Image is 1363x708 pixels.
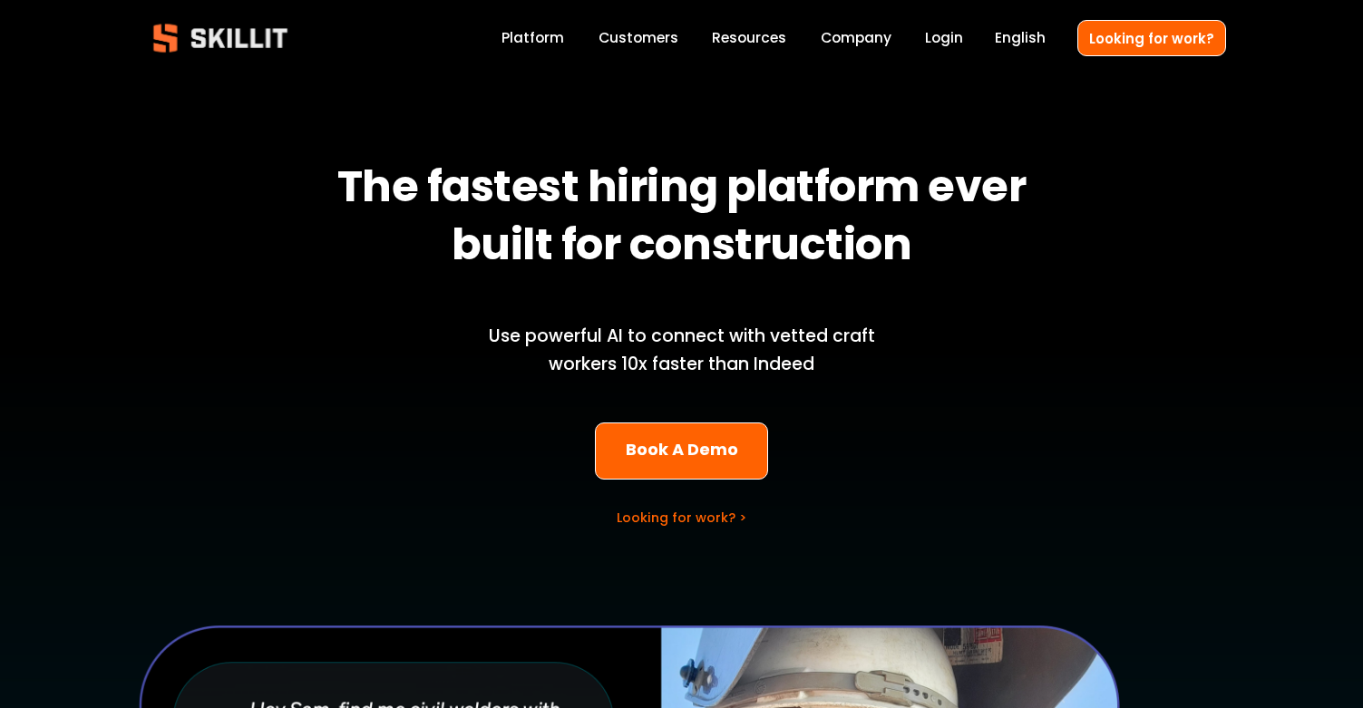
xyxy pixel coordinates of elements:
[595,422,768,480] a: Book A Demo
[501,26,564,51] a: Platform
[138,11,303,65] img: Skillit
[1077,20,1226,55] a: Looking for work?
[712,27,786,48] span: Resources
[599,26,678,51] a: Customers
[925,26,963,51] a: Login
[712,26,786,51] a: folder dropdown
[458,323,906,378] p: Use powerful AI to connect with vetted craft workers 10x faster than Indeed
[617,509,746,527] a: Looking for work? >
[995,26,1046,51] div: language picker
[995,27,1046,48] span: English
[337,153,1035,286] strong: The fastest hiring platform ever built for construction
[821,26,891,51] a: Company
